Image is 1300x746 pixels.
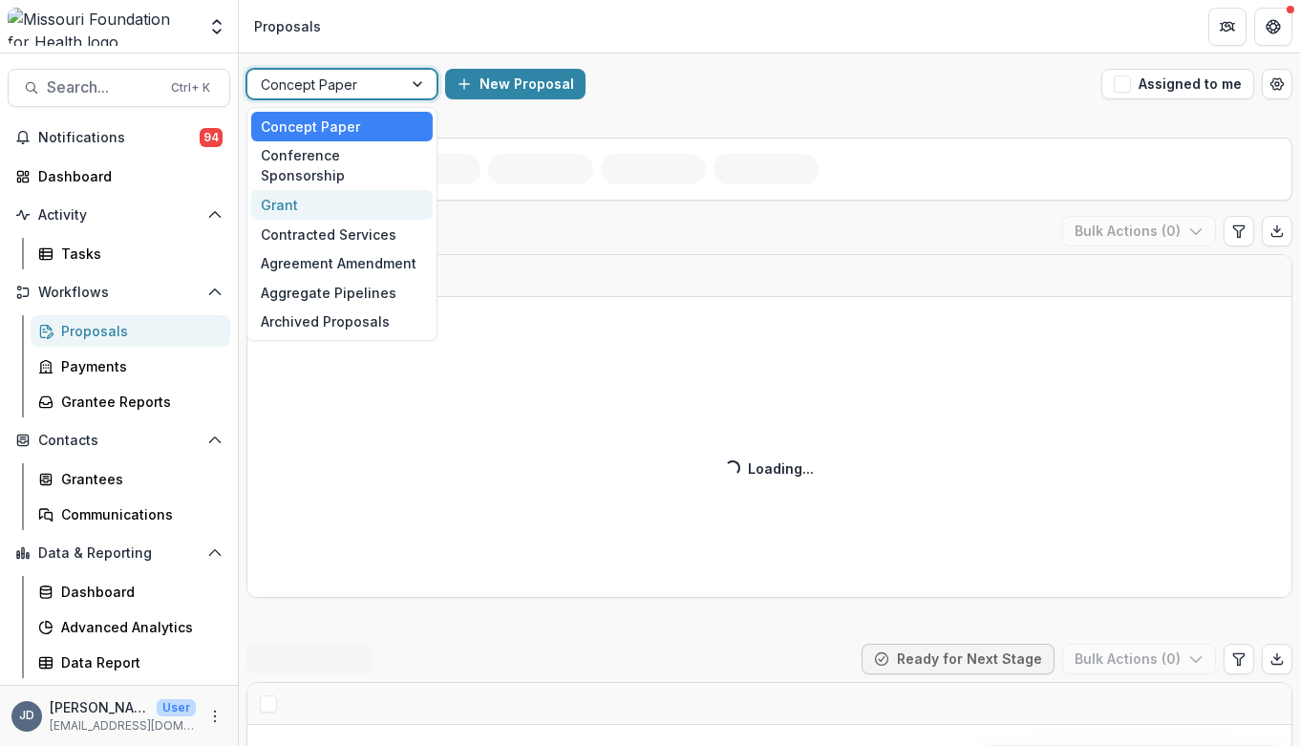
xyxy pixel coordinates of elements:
div: Grantee Reports [61,392,215,412]
a: Tasks [31,238,230,269]
button: New Proposal [445,69,586,99]
div: Dashboard [61,582,215,602]
div: Archived Proposals [251,307,433,336]
div: Grant [251,190,433,220]
span: Activity [38,207,200,224]
button: Notifications94 [8,122,230,153]
div: Advanced Analytics [61,617,215,637]
div: Proposals [61,321,215,341]
span: Contacts [38,433,200,449]
span: Data & Reporting [38,545,200,562]
button: Open entity switcher [203,8,230,46]
nav: breadcrumb [246,12,329,40]
div: Proposals [254,16,321,36]
div: Payments [61,356,215,376]
button: More [203,705,226,728]
div: Communications [61,504,215,524]
span: 94 [200,128,223,147]
button: Search... [8,69,230,107]
a: Advanced Analytics [31,611,230,643]
div: Grantees [61,469,215,489]
button: Get Help [1254,8,1292,46]
div: Concept Paper [251,112,433,141]
p: [EMAIL_ADDRESS][DOMAIN_NAME] [50,717,196,735]
p: User [157,699,196,716]
button: Assigned to me [1101,69,1254,99]
a: Data Report [31,647,230,678]
button: Open Contacts [8,425,230,456]
a: Communications [31,499,230,530]
a: Grantees [31,463,230,495]
button: Open Data & Reporting [8,538,230,568]
button: Open Workflows [8,277,230,308]
div: Conference Sponsorship [251,141,433,191]
button: Open Activity [8,200,230,230]
div: Data Report [61,652,215,672]
div: Ctrl + K [167,77,214,98]
div: Aggregate Pipelines [251,278,433,308]
a: Payments [31,351,230,382]
span: Workflows [38,285,200,301]
div: Contracted Services [251,220,433,249]
div: Tasks [61,244,215,264]
div: Jessica Daugherty [19,710,34,722]
a: Dashboard [8,160,230,192]
img: Missouri Foundation for Health logo [8,8,196,46]
a: Proposals [31,315,230,347]
div: Agreement Amendment [251,248,433,278]
a: Dashboard [31,576,230,607]
button: Partners [1208,8,1247,46]
span: Search... [47,78,160,96]
div: Dashboard [38,166,215,186]
span: Notifications [38,130,200,146]
a: Grantee Reports [31,386,230,417]
button: Open table manager [1262,69,1292,99]
p: [PERSON_NAME] [50,697,149,717]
